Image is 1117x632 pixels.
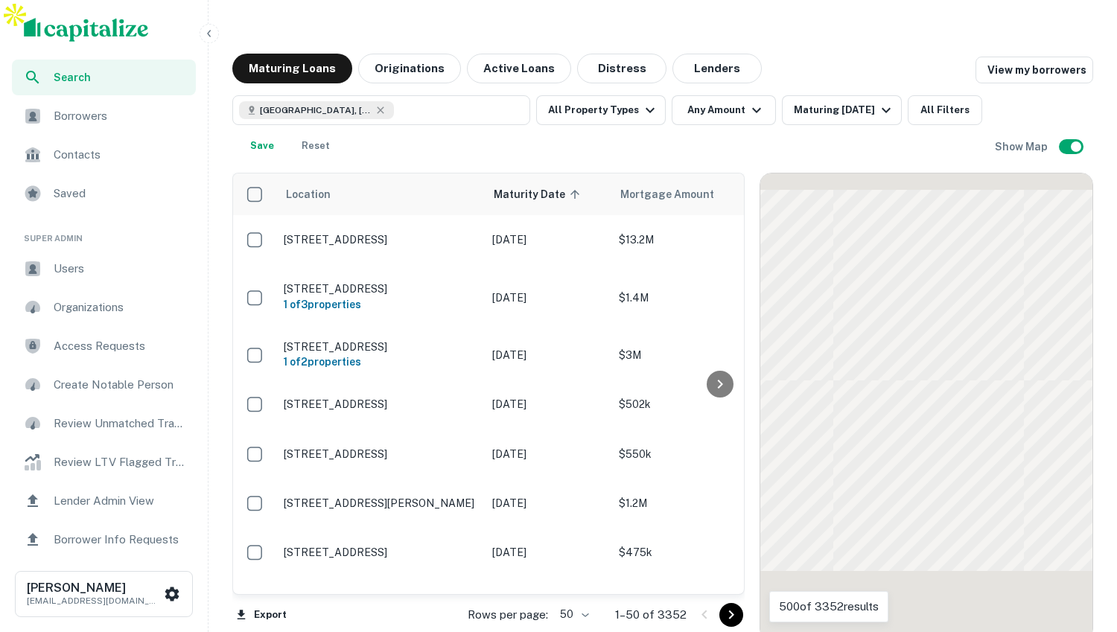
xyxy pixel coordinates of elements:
button: Active Loans [467,54,571,83]
a: Lender Admin View [12,483,196,519]
p: [STREET_ADDRESS] [284,546,477,559]
button: Maturing Loans [232,54,352,83]
p: 500 of 3352 results [779,598,879,616]
p: [EMAIL_ADDRESS][DOMAIN_NAME] [27,594,161,607]
span: Lender Admin View [54,492,187,510]
span: Create Notable Person [54,376,187,394]
a: Organizations [12,290,196,325]
p: Rows per page: [468,606,548,624]
span: Users [54,260,187,278]
a: Search [12,60,196,95]
button: All Filters [908,95,982,125]
button: All Property Types [536,95,666,125]
p: [STREET_ADDRESS] [284,398,477,411]
th: Mortgage Amount [611,173,775,215]
span: Organizations [54,299,187,316]
p: [STREET_ADDRESS] [284,340,477,354]
a: Users [12,251,196,287]
h6: [PERSON_NAME] [27,582,161,594]
h6: 1 of 3 properties [284,296,477,313]
p: $910k [619,594,768,610]
button: Save your search to get updates of matches that match your search criteria. [238,131,286,161]
button: Export [232,604,290,626]
p: [STREET_ADDRESS] [284,282,477,296]
span: [GEOGRAPHIC_DATA], [GEOGRAPHIC_DATA], [GEOGRAPHIC_DATA] [260,103,372,117]
button: Distress [577,54,666,83]
a: Borrowers [12,98,196,134]
a: Borrower Info Requests [12,522,196,558]
p: [DATE] [492,396,604,412]
p: $3M [619,347,768,363]
p: [DATE] [492,232,604,248]
a: Contacts [12,137,196,173]
p: [DATE] [492,544,604,561]
p: [DATE] [492,290,604,306]
div: Maturing [DATE] [794,101,895,119]
button: Lenders [672,54,762,83]
span: Borrowers [54,107,187,125]
span: Mortgage Amount [620,185,733,203]
p: $1.4M [619,290,768,306]
p: $1.2M [619,495,768,511]
p: $13.2M [619,232,768,248]
a: Saved [12,176,196,211]
button: Maturing [DATE] [782,95,902,125]
a: Review Unmatched Transactions [12,406,196,441]
span: Review Unmatched Transactions [54,415,187,432]
img: capitalize-logo.png [24,18,149,42]
button: [GEOGRAPHIC_DATA], [GEOGRAPHIC_DATA], [GEOGRAPHIC_DATA] [232,95,530,125]
span: Review LTV Flagged Transactions [54,453,187,471]
p: $475k [619,544,768,561]
p: [DATE] [492,446,604,462]
span: Borrower Info Requests [54,531,187,549]
p: $550k [619,446,768,462]
span: Contacts [54,146,187,164]
p: [DATE] [492,347,604,363]
button: Any Amount [672,95,776,125]
span: Search [54,69,187,86]
li: Super Admin [12,214,196,251]
th: Location [276,173,485,215]
p: [DATE] [492,495,604,511]
p: [STREET_ADDRESS][PERSON_NAME] [284,497,477,510]
a: Access Requests [12,328,196,364]
button: Reset [292,131,340,161]
button: Go to next page [719,603,743,627]
span: Location [285,185,331,203]
p: [DATE] [492,594,604,610]
a: Review LTV Flagged Transactions [12,444,196,480]
a: Create Notable Person [12,367,196,403]
p: 1–50 of 3352 [615,606,687,624]
h6: 1 of 2 properties [284,354,477,370]
span: Saved [54,185,187,202]
span: Access Requests [54,337,187,355]
div: 50 [554,604,591,625]
button: Originations [358,54,461,83]
th: Maturity Date [485,173,611,215]
h6: Show Map [995,138,1050,155]
p: $502k [619,396,768,412]
button: [PERSON_NAME][EMAIL_ADDRESS][DOMAIN_NAME] [15,571,193,617]
p: [STREET_ADDRESS] [284,447,477,461]
iframe: Chat Widget [1043,465,1117,537]
p: [STREET_ADDRESS] [284,233,477,246]
span: Maturity Date [494,185,585,203]
a: View my borrowers [976,57,1093,83]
